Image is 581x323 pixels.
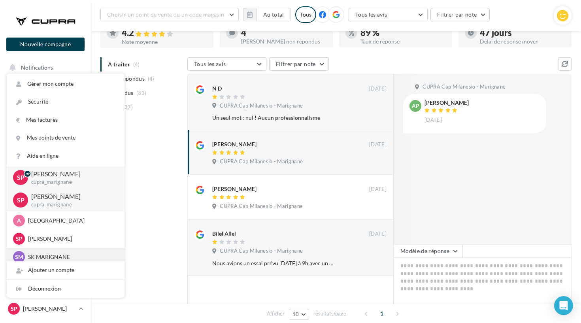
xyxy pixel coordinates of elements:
[7,280,124,298] div: Déconnexion
[23,305,75,313] p: [PERSON_NAME]
[15,253,23,261] span: SM
[423,83,506,91] span: CUPRA Cap Milanesio - Marignane
[5,178,86,195] a: Contacts
[28,235,115,243] p: [PERSON_NAME]
[480,28,565,37] div: 47 jours
[6,38,85,51] button: Nouvelle campagne
[289,309,309,320] button: 10
[412,102,419,110] span: AP
[212,230,236,238] div: Bilel Allel
[11,305,17,313] span: Sp
[194,60,226,67] span: Tous les avis
[241,28,326,37] div: 4
[7,261,124,279] div: Ajouter un compte
[243,8,291,21] button: Au total
[430,8,490,21] button: Filtrer par note
[369,85,387,93] span: [DATE]
[424,100,469,106] div: [PERSON_NAME]
[6,301,85,316] a: Sp [PERSON_NAME]
[269,57,329,71] button: Filtrer par note
[122,39,207,45] div: Note moyenne
[17,196,25,205] span: Sp
[123,104,133,110] span: (37)
[31,192,112,201] p: [PERSON_NAME]
[212,85,222,93] div: N D
[7,111,124,129] a: Mes factures
[554,296,573,315] div: Open Intercom Messenger
[295,6,316,23] div: Tous
[360,39,446,44] div: Taux de réponse
[355,11,387,18] span: Tous les avis
[292,311,299,317] span: 10
[220,203,303,210] span: CUPRA Cap Milanesio - Marignane
[7,129,124,147] a: Mes points de vente
[369,186,387,193] span: [DATE]
[31,170,112,179] p: [PERSON_NAME]
[212,140,257,148] div: [PERSON_NAME]
[480,39,565,44] div: Délai de réponse moyen
[5,158,86,175] a: Campagnes
[28,253,115,261] p: SK MARIGNANE
[5,198,86,214] a: Médiathèque
[5,139,86,155] a: SMS unitaire
[7,75,124,93] a: Gérer mon compte
[7,147,124,165] a: Aide en ligne
[313,310,346,317] span: résultats/page
[148,76,155,82] span: (4)
[220,102,303,110] span: CUPRA Cap Milanesio - Marignane
[241,39,326,44] div: [PERSON_NAME] non répondus
[31,201,112,208] p: cupra_marignane
[5,79,86,96] a: Opérations
[349,8,428,21] button: Tous les avis
[5,59,83,76] button: Notifications
[21,64,53,71] span: Notifications
[212,259,335,267] div: Nous avions un essai prévu [DATE] à 9h avec un conseiller de la concession. Une fois sur place, p...
[136,90,146,96] span: (33)
[31,179,112,186] p: cupra_marignane
[424,117,442,124] span: [DATE]
[187,57,266,71] button: Tous les avis
[5,98,86,115] a: Boîte de réception4
[100,8,239,21] button: Choisir un point de vente ou un code magasin
[369,230,387,238] span: [DATE]
[107,11,224,18] span: Choisir un point de vente ou un code magasin
[212,185,257,193] div: [PERSON_NAME]
[28,217,115,225] p: [GEOGRAPHIC_DATA]
[369,141,387,148] span: [DATE]
[360,28,446,37] div: 89 %
[16,235,23,243] span: Sp
[5,217,86,234] a: Calendrier
[122,28,207,38] div: 4.2
[267,310,285,317] span: Afficher
[7,93,124,111] a: Sécurité
[108,75,145,83] span: Non répondus
[17,217,21,225] span: A
[220,247,303,255] span: CUPRA Cap Milanesio - Marignane
[5,119,86,136] a: Visibilité en ligne
[375,307,388,320] span: 1
[394,244,462,258] button: Modèle de réponse
[5,237,86,260] a: PERSONNALISATION PRINT
[17,173,25,182] span: Sp
[220,158,303,165] span: CUPRA Cap Milanesio - Marignane
[212,114,335,122] div: Un seul mot : nul ! Aucun professionnalisme
[257,8,291,21] button: Au total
